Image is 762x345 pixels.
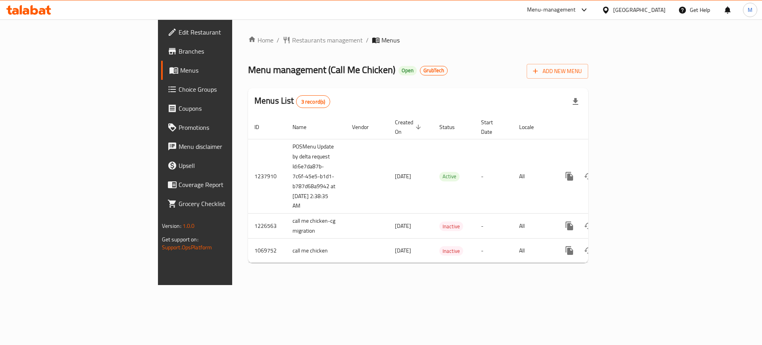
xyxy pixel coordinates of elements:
div: [GEOGRAPHIC_DATA] [613,6,666,14]
span: [DATE] [395,245,411,256]
span: Menu disclaimer [179,142,279,151]
span: Add New Menu [533,66,582,76]
h2: Menus List [254,95,330,108]
button: Change Status [579,167,598,186]
td: All [513,139,554,214]
a: Menus [161,61,285,80]
span: [DATE] [395,221,411,231]
span: Upsell [179,161,279,170]
span: Coupons [179,104,279,113]
span: GrubTech [420,67,447,74]
span: Inactive [439,247,463,256]
a: Choice Groups [161,80,285,99]
span: Open [398,67,417,74]
td: All [513,239,554,263]
span: Start Date [481,118,503,137]
span: 3 record(s) [296,98,330,106]
span: Name [292,122,317,132]
td: - [475,239,513,263]
span: Edit Restaurant [179,27,279,37]
span: Menus [381,35,400,45]
button: Add New Menu [527,64,588,79]
td: All [513,214,554,239]
a: Support.OpsPlatform [162,242,212,252]
span: Version: [162,221,181,231]
td: - [475,214,513,239]
div: Total records count [296,95,331,108]
td: call me chicken-cg migration [286,214,346,239]
div: Menu-management [527,5,576,15]
a: Coverage Report [161,175,285,194]
button: more [560,216,579,235]
li: / [366,35,369,45]
span: ID [254,122,269,132]
span: Vendor [352,122,379,132]
div: Export file [566,92,585,111]
div: Open [398,66,417,75]
span: Created On [395,118,423,137]
span: Menu management ( Call Me Chicken ) [248,61,395,79]
a: Coupons [161,99,285,118]
span: Restaurants management [292,35,363,45]
a: Upsell [161,156,285,175]
a: Branches [161,42,285,61]
td: call me chicken [286,239,346,263]
span: Branches [179,46,279,56]
span: Coverage Report [179,180,279,189]
a: Restaurants management [283,35,363,45]
span: Active [439,172,460,181]
nav: breadcrumb [248,35,588,45]
span: Locale [519,122,544,132]
span: Choice Groups [179,85,279,94]
span: [DATE] [395,171,411,181]
a: Grocery Checklist [161,194,285,213]
td: - [475,139,513,214]
span: Promotions [179,123,279,132]
a: Menu disclaimer [161,137,285,156]
span: Menus [180,66,279,75]
td: POSMenu Update by delta request Id:6e7da87b-7c6f-45e5-b1d1-b787d68a9942 at [DATE] 2:38:35 AM [286,139,346,214]
a: Edit Restaurant [161,23,285,42]
th: Actions [554,115,643,139]
span: Inactive [439,222,463,231]
a: Promotions [161,118,285,137]
button: Change Status [579,241,598,260]
table: enhanced table [248,115,643,263]
button: Change Status [579,216,598,235]
span: 1.0.0 [183,221,195,231]
span: Grocery Checklist [179,199,279,208]
button: more [560,167,579,186]
span: Status [439,122,465,132]
button: more [560,241,579,260]
span: Get support on: [162,234,198,245]
div: Inactive [439,222,463,231]
span: M [748,6,752,14]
